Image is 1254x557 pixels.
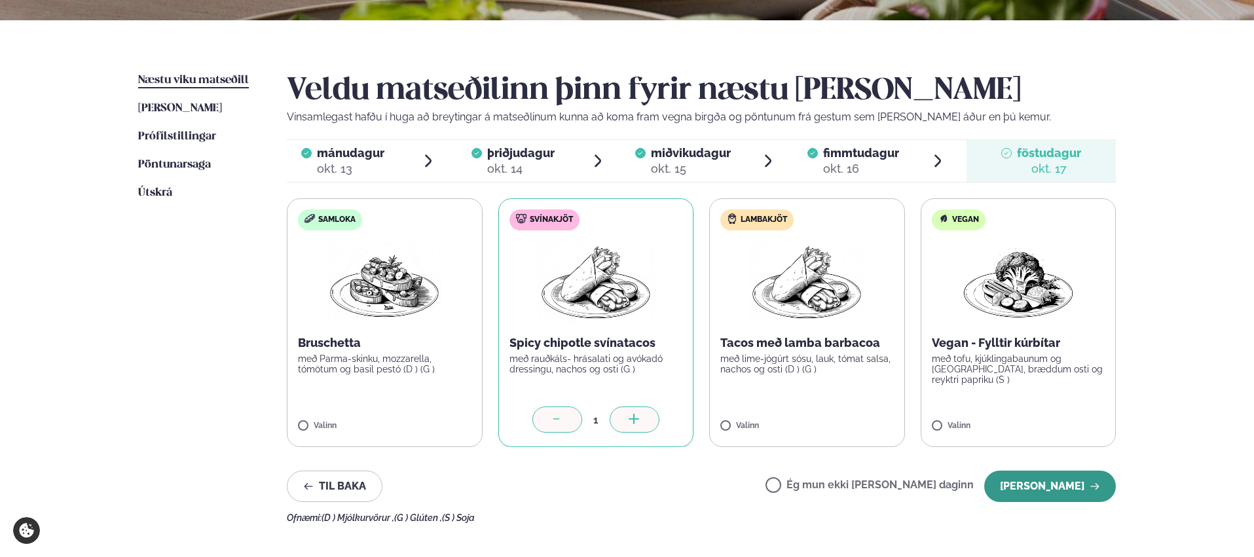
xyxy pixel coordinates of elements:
img: Bruschetta.png [327,241,442,325]
div: okt. 15 [651,161,731,177]
span: Samloka [318,215,356,225]
span: mánudagur [317,146,384,160]
img: Vegan.png [961,241,1076,325]
p: með rauðkáls- hrásalati og avókadó dressingu, nachos og osti (G ) [509,353,683,374]
p: Bruschetta [298,335,471,351]
img: Wraps.png [749,241,864,325]
img: sandwich-new-16px.svg [304,214,315,223]
img: Lamb.svg [727,213,737,224]
span: Svínakjöt [530,215,573,225]
p: með lime-jógúrt sósu, lauk, tómat salsa, nachos og osti (D ) (G ) [720,353,894,374]
a: Prófílstillingar [138,129,216,145]
div: okt. 17 [1017,161,1081,177]
span: Næstu viku matseðill [138,75,249,86]
div: okt. 14 [487,161,555,177]
button: Til baka [287,471,382,502]
span: (S ) Soja [442,512,475,523]
a: Cookie settings [13,517,40,544]
a: Pöntunarsaga [138,157,211,173]
span: Útskrá [138,187,172,198]
p: með tofu, kjúklingabaunum og [GEOGRAPHIC_DATA], bræddum osti og reyktri papriku (S ) [932,353,1105,385]
span: þriðjudagur [487,146,555,160]
span: (G ) Glúten , [394,512,442,523]
p: með Parma-skinku, mozzarella, tómötum og basil pestó (D ) (G ) [298,353,471,374]
div: okt. 13 [317,161,384,177]
button: [PERSON_NAME] [984,471,1116,502]
p: Vegan - Fylltir kúrbítar [932,335,1105,351]
span: föstudagur [1017,146,1081,160]
span: Lambakjöt [741,215,787,225]
a: Næstu viku matseðill [138,73,249,88]
img: pork.svg [516,213,526,224]
span: [PERSON_NAME] [138,103,222,114]
img: Vegan.svg [938,213,949,224]
div: Ofnæmi: [287,512,1116,523]
img: Wraps.png [538,241,654,325]
span: Pöntunarsaga [138,159,211,170]
a: [PERSON_NAME] [138,101,222,117]
span: Prófílstillingar [138,131,216,142]
span: Vegan [952,215,979,225]
p: Vinsamlegast hafðu í huga að breytingar á matseðlinum kunna að koma fram vegna birgða og pöntunum... [287,109,1116,125]
p: Spicy chipotle svínatacos [509,335,683,351]
div: okt. 16 [823,161,899,177]
h2: Veldu matseðilinn þinn fyrir næstu [PERSON_NAME] [287,73,1116,109]
span: fimmtudagur [823,146,899,160]
div: 1 [582,412,610,427]
span: miðvikudagur [651,146,731,160]
a: Útskrá [138,185,172,201]
span: (D ) Mjólkurvörur , [322,512,394,523]
p: Tacos með lamba barbacoa [720,335,894,351]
